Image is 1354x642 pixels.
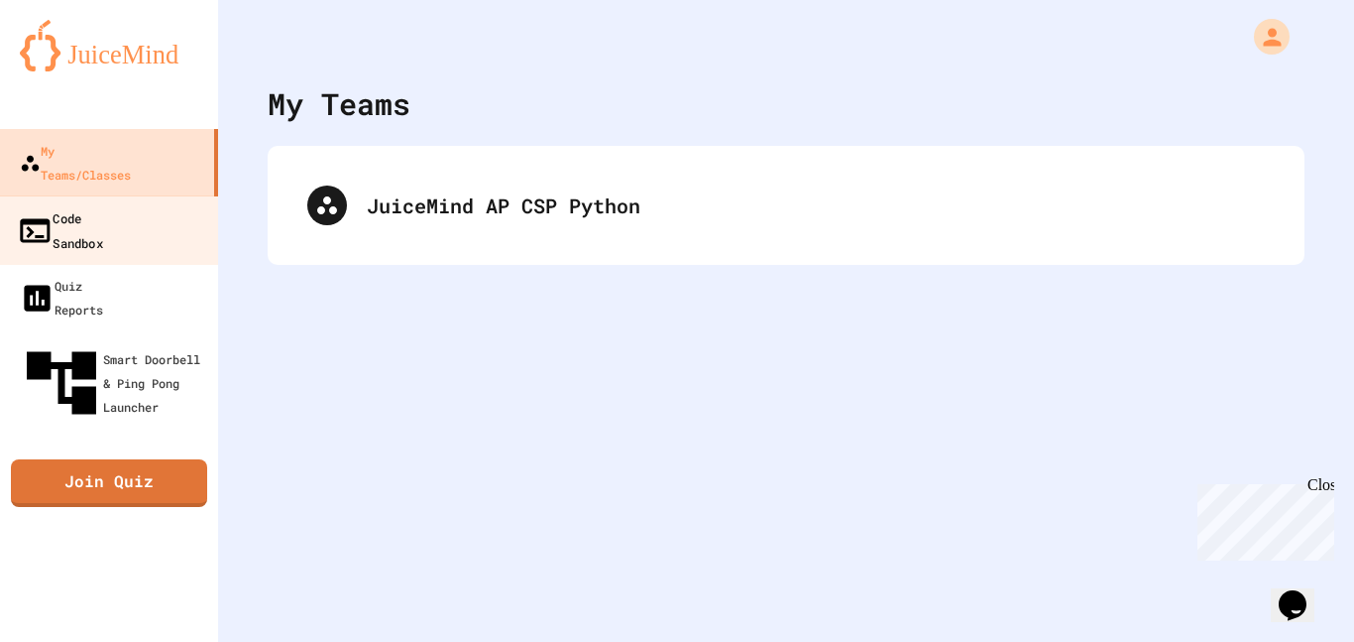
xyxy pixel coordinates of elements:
[20,341,210,425] div: Smart Doorbell & Ping Pong Launcher
[1271,563,1334,622] iframe: chat widget
[20,20,198,71] img: logo-orange.svg
[1233,14,1295,60] div: My Account
[20,274,103,321] div: Quiz Reports
[287,166,1285,245] div: JuiceMind AP CSP Python
[1189,476,1334,561] iframe: chat widget
[20,139,131,187] div: My Teams/Classes
[367,191,1265,220] div: JuiceMind AP CSP Python
[17,205,103,254] div: Code Sandbox
[11,459,207,507] a: Join Quiz
[268,81,410,126] div: My Teams
[8,8,137,126] div: Chat with us now!Close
